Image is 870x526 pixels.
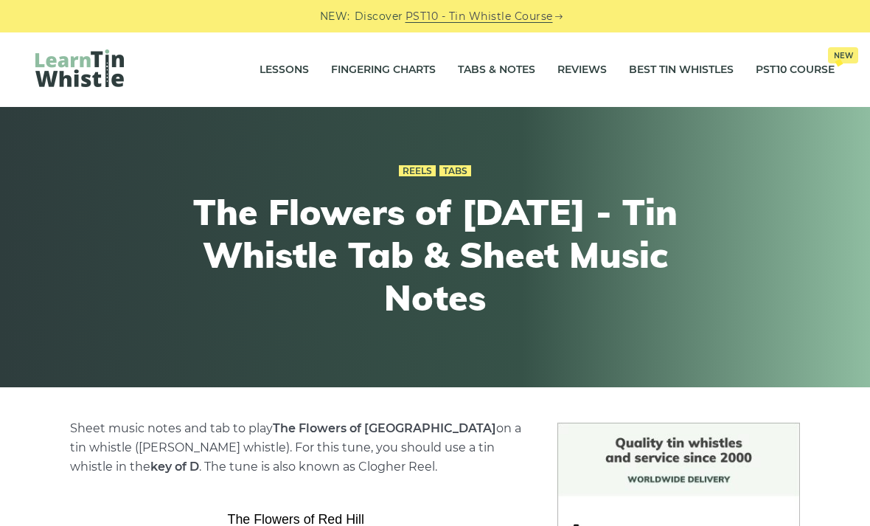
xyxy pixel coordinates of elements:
[828,47,858,63] span: New
[35,49,124,87] img: LearnTinWhistle.com
[458,52,535,89] a: Tabs & Notes
[557,52,607,89] a: Reviews
[70,419,521,477] p: Sheet music notes and tab to play on a tin whistle ([PERSON_NAME] whistle). For this tune, you sh...
[756,52,835,89] a: PST10 CourseNew
[150,460,199,474] strong: key of D
[439,165,471,177] a: Tabs
[399,165,436,177] a: Reels
[273,421,496,435] strong: The Flowers of [GEOGRAPHIC_DATA]
[260,52,309,89] a: Lessons
[331,52,436,89] a: Fingering Charts
[629,52,734,89] a: Best Tin Whistles
[164,191,706,319] h1: The Flowers of [DATE] - Tin Whistle Tab & Sheet Music Notes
